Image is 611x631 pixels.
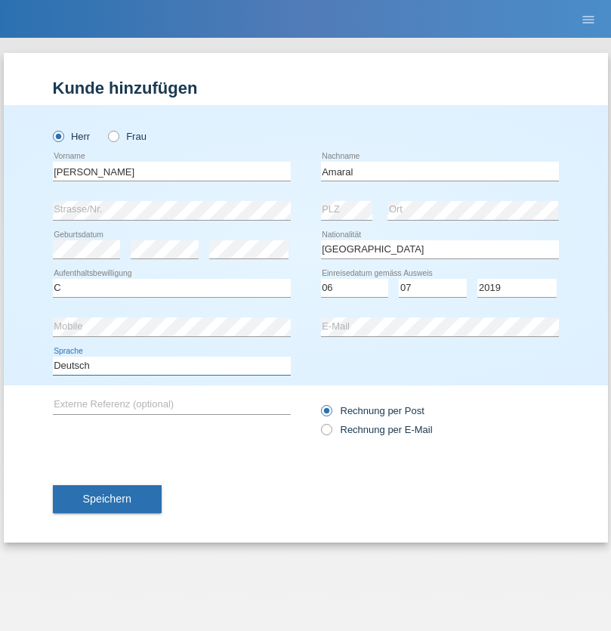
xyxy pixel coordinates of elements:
a: menu [573,14,603,23]
input: Rechnung per Post [321,405,331,424]
button: Speichern [53,485,162,514]
input: Herr [53,131,63,141]
i: menu [581,12,596,27]
label: Herr [53,131,91,142]
h1: Kunde hinzufügen [53,79,559,97]
input: Rechnung per E-Mail [321,424,331,443]
span: Speichern [83,493,131,505]
label: Rechnung per E-Mail [321,424,433,435]
label: Rechnung per Post [321,405,424,416]
input: Frau [108,131,118,141]
label: Frau [108,131,147,142]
